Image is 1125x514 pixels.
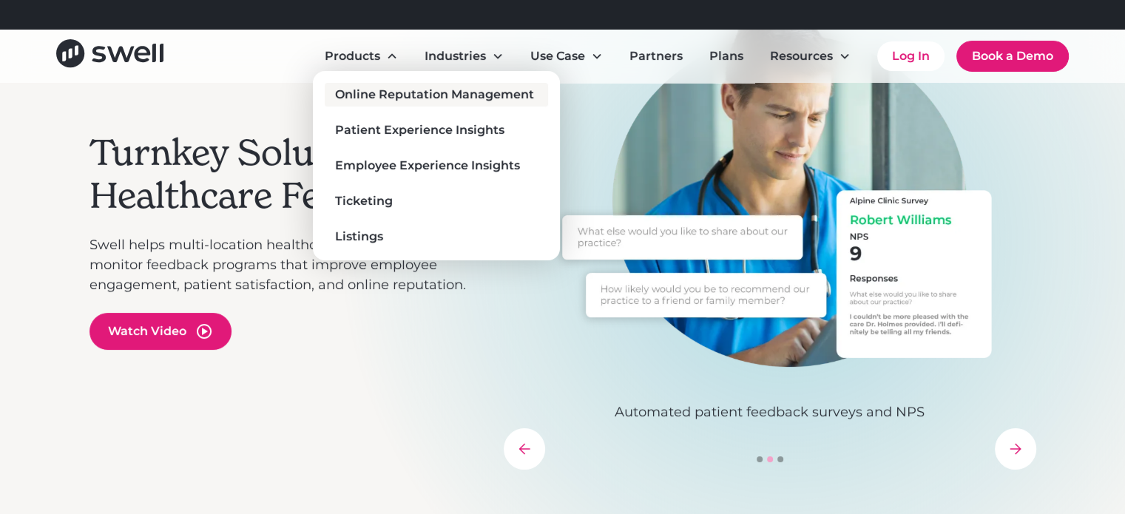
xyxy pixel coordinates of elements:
[335,86,534,104] div: Online Reputation Management
[504,12,1036,470] div: carousel
[618,41,695,71] a: Partners
[504,402,1036,422] p: Automated patient feedback surveys and NPS
[956,41,1069,72] a: Book a Demo
[325,118,548,142] a: Patient Experience Insights
[89,313,232,350] a: open lightbox
[413,41,516,71] div: Industries
[313,71,560,260] nav: Products
[335,157,520,175] div: Employee Experience Insights
[777,456,783,462] div: Show slide 3 of 3
[325,225,548,248] a: Listings
[425,47,486,65] div: Industries
[518,41,615,71] div: Use Case
[325,83,548,106] a: Online Reputation Management
[108,322,186,340] div: Watch Video
[325,189,548,213] a: Ticketing
[335,228,383,246] div: Listings
[770,47,833,65] div: Resources
[758,41,862,71] div: Resources
[89,235,489,295] p: Swell helps multi-location healthcare orgs roll out and monitor feedback programs that improve em...
[767,456,773,462] div: Show slide 2 of 3
[313,41,410,71] div: Products
[335,121,504,139] div: Patient Experience Insights
[757,456,763,462] div: Show slide 1 of 3
[56,39,163,72] a: home
[697,41,755,71] a: Plans
[335,192,393,210] div: Ticketing
[877,41,945,71] a: Log In
[325,154,548,177] a: Employee Experience Insights
[325,47,380,65] div: Products
[873,354,1125,514] iframe: Chat Widget
[530,47,585,65] div: Use Case
[504,428,545,470] div: previous slide
[89,132,489,217] h2: Turnkey Solutions for Healthcare Feedback
[504,12,1036,422] div: 2 of 3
